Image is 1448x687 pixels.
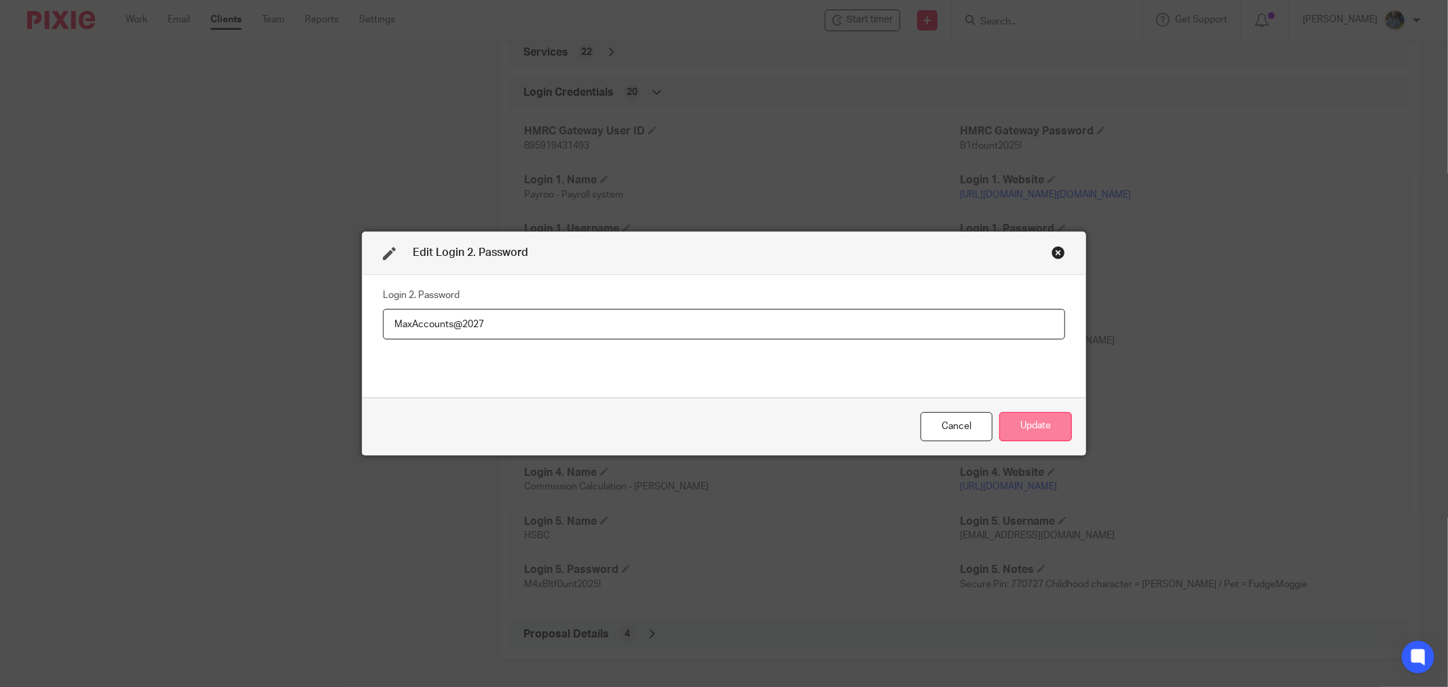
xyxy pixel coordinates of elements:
label: Login 2. Password [383,289,460,302]
div: Close this dialog window [921,412,992,441]
div: Close this dialog window [1052,246,1065,259]
span: Edit Login 2. Password [413,247,528,258]
button: Update [999,412,1072,441]
input: Login 2. Password [383,309,1065,339]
